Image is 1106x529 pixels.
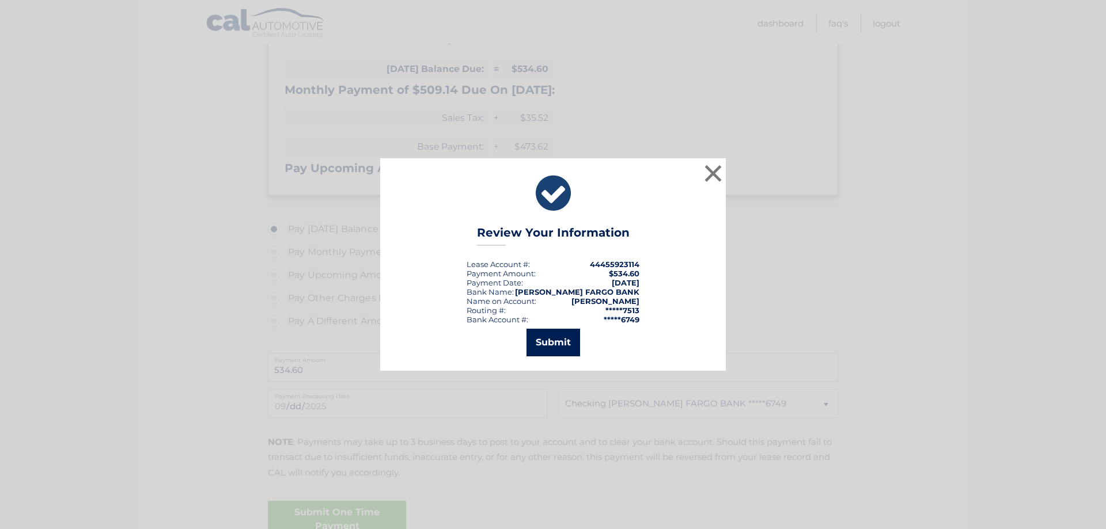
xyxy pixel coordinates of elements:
[467,315,528,324] div: Bank Account #:
[477,226,630,246] h3: Review Your Information
[571,296,639,306] strong: [PERSON_NAME]
[467,260,530,269] div: Lease Account #:
[609,269,639,278] span: $534.60
[467,278,521,287] span: Payment Date
[467,296,536,306] div: Name on Account:
[467,278,523,287] div: :
[590,260,639,269] strong: 44455923114
[612,278,639,287] span: [DATE]
[527,329,580,356] button: Submit
[467,287,514,296] div: Bank Name:
[702,162,725,185] button: ×
[467,269,536,278] div: Payment Amount:
[467,306,506,315] div: Routing #:
[515,287,639,296] strong: [PERSON_NAME] FARGO BANK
